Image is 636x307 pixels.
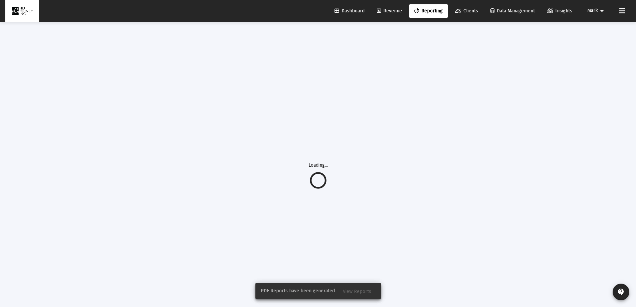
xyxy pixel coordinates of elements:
[587,8,598,14] span: Mark
[485,4,540,18] a: Data Management
[329,4,370,18] a: Dashboard
[335,8,365,14] span: Dashboard
[372,4,407,18] a: Revenue
[547,8,572,14] span: Insights
[579,4,614,17] button: Mark
[343,289,371,294] span: View Reports
[261,288,335,294] span: PDF Reports have been generated
[598,4,606,18] mat-icon: arrow_drop_down
[450,4,483,18] a: Clients
[377,8,402,14] span: Revenue
[542,4,578,18] a: Insights
[617,288,625,296] mat-icon: contact_support
[10,4,34,18] img: Dashboard
[455,8,478,14] span: Clients
[414,8,443,14] span: Reporting
[409,4,448,18] a: Reporting
[490,8,535,14] span: Data Management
